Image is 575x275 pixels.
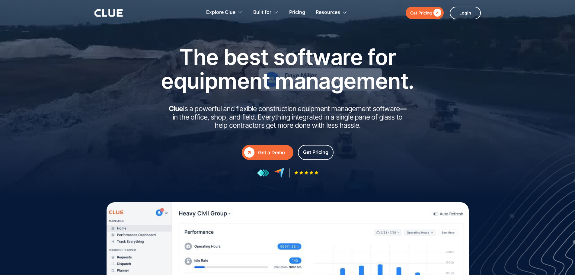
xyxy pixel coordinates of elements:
[316,3,347,22] div: Resources
[303,149,328,156] div: Get Pricing
[206,3,243,22] div: Explore Clue
[253,3,279,22] div: Built for
[410,9,432,17] div: Get Pricing
[167,105,408,130] h2: is a powerful and flexible construction equipment management software in the office, shop, and fi...
[289,3,305,22] a: Pricing
[298,145,334,160] a: Get Pricing
[152,45,423,93] h1: The best software for equipment management.
[432,9,441,17] div: 
[244,147,254,158] div: 
[400,104,406,113] strong: —
[406,7,444,19] a: Get Pricing
[257,169,270,177] img: reviews at getapp
[253,3,271,22] div: Built for
[274,168,285,178] img: reviews at capterra
[450,7,481,19] a: Login
[169,104,183,113] strong: Clue
[294,171,318,175] img: Five-star rating icon
[258,149,291,156] div: Get a Demo
[242,145,293,160] a: Get a Demo
[316,3,340,22] div: Resources
[206,3,235,22] div: Explore Clue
